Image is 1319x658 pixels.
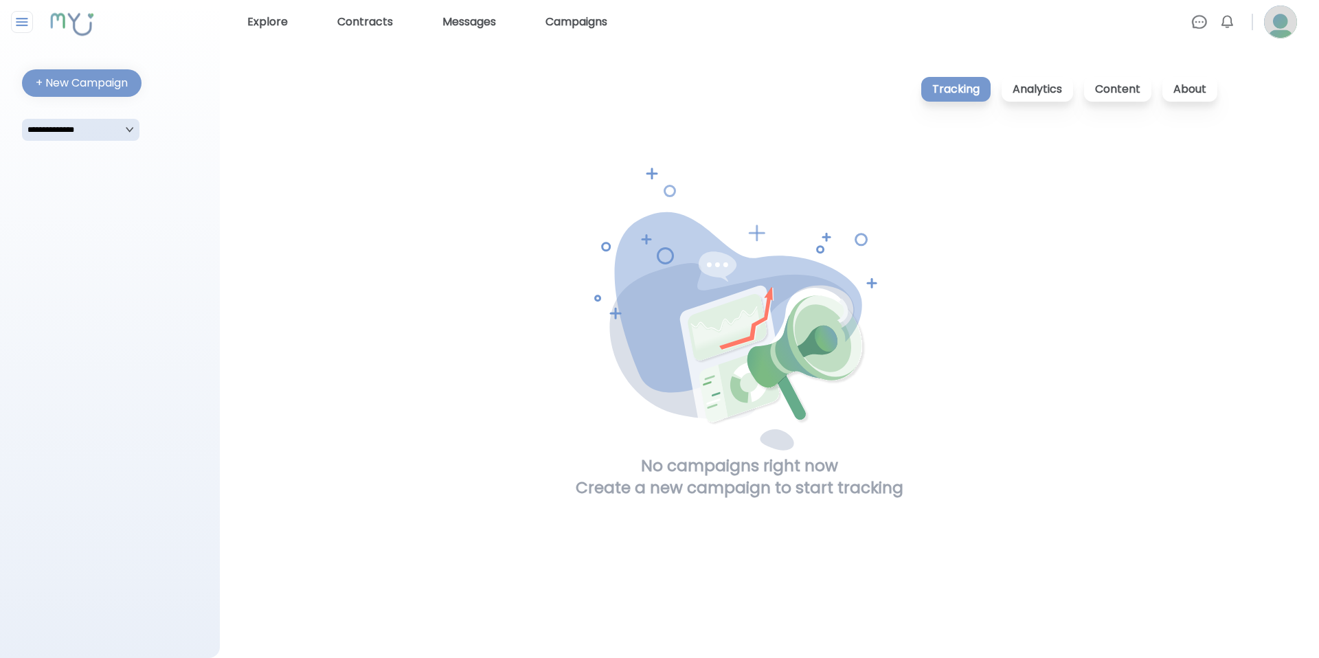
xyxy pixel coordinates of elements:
[22,69,142,97] button: + New Campaign
[1191,14,1208,30] img: Chat
[540,11,613,33] a: Campaigns
[332,11,398,33] a: Contracts
[594,168,885,455] img: No Campaigns right now
[641,455,838,477] h1: No campaigns right now
[437,11,501,33] a: Messages
[14,14,31,30] img: Close sidebar
[36,75,128,91] div: + New Campaign
[1264,5,1297,38] img: Profile
[242,11,293,33] a: Explore
[1002,77,1073,102] p: Analytics
[1219,14,1235,30] img: Bell
[921,77,991,102] p: Tracking
[576,477,903,499] h1: Create a new campaign to start tracking
[1084,77,1151,102] p: Content
[1162,77,1217,102] p: About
